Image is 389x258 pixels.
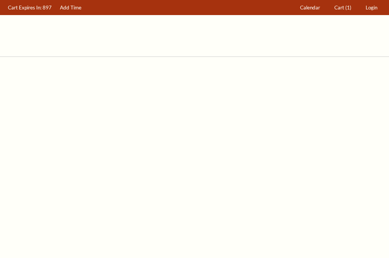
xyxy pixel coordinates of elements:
span: Cart [334,5,344,11]
span: Calendar [300,5,320,11]
a: Add Time [57,0,85,15]
a: Cart (1) [331,0,355,15]
a: Login [362,0,381,15]
span: Login [366,5,377,11]
span: Cart Expires In: [8,5,41,11]
span: 897 [43,5,52,11]
a: Calendar [297,0,324,15]
span: (1) [345,5,351,11]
